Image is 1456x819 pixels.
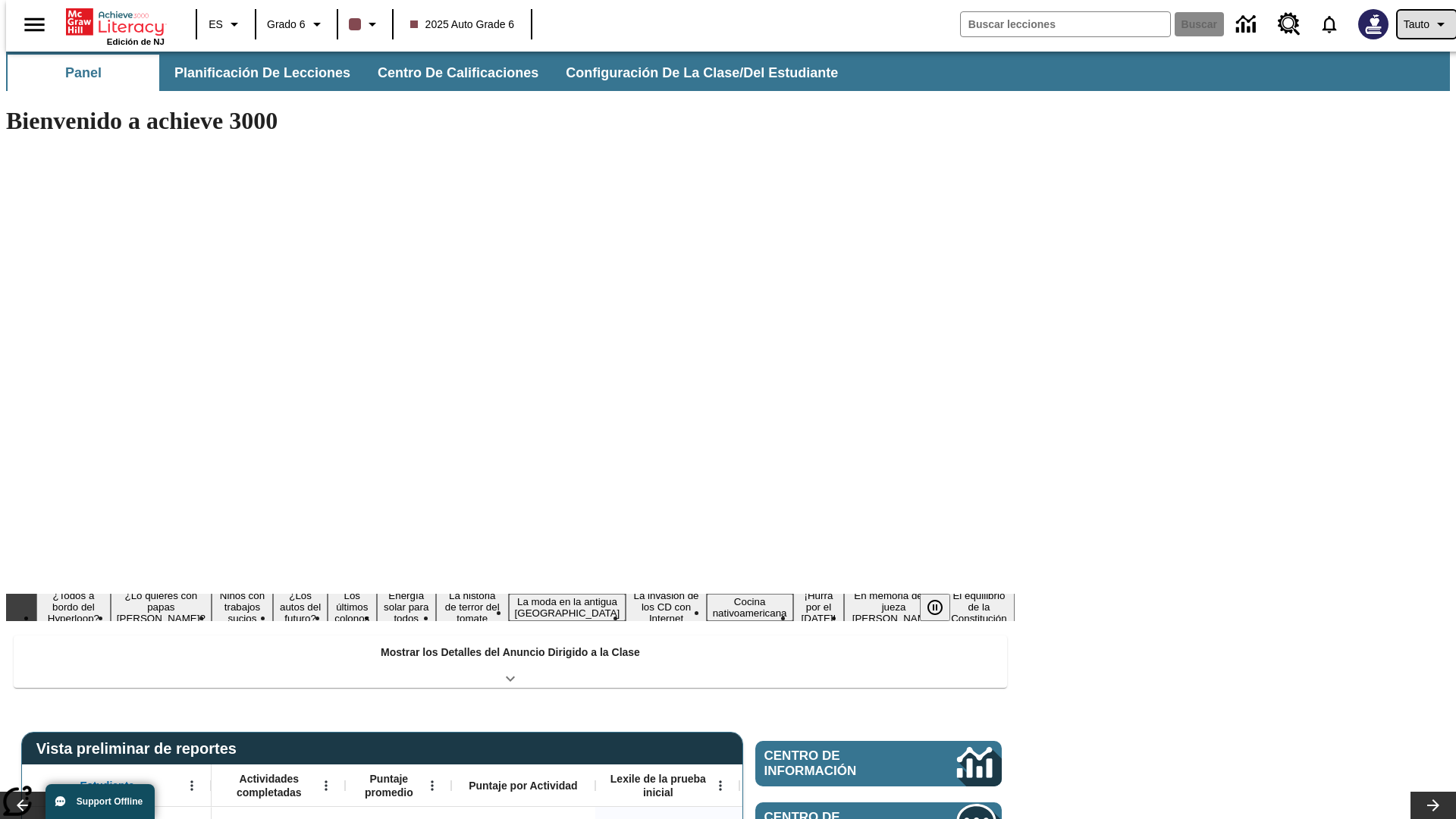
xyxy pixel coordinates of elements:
button: Abrir menú [315,774,337,797]
button: Abrir el menú lateral [12,2,57,47]
span: Actividades completadas [219,772,319,799]
img: Avatar [1358,9,1389,39]
span: Centro de calificaciones [378,64,538,82]
button: Planificación de lecciones [162,55,362,91]
button: Configuración de la clase/del estudiante [554,55,850,91]
button: Lenguaje: ES, Selecciona un idioma [202,11,250,38]
button: Centro de calificaciones [366,55,551,91]
span: Estudiante [80,779,135,792]
div: Subbarra de navegación [6,52,1450,91]
a: Centro de información [1227,4,1269,45]
div: Portada [66,5,165,46]
input: Buscar campo [961,12,1170,36]
span: Puntaje promedio [353,772,425,799]
span: Edición de NJ [107,37,165,46]
span: Puntaje por Actividad [469,779,577,792]
button: Abrir menú [421,774,444,797]
span: 2025 Auto Grade 6 [410,17,515,33]
a: Centro de recursos, Se abrirá en una pestaña nueva. [1269,4,1310,45]
button: Abrir menú [180,774,203,797]
span: Lexile de la prueba inicial [603,772,714,799]
span: Configuración de la clase/del estudiante [566,64,838,82]
div: Pausar [920,594,965,621]
button: Support Offline [45,784,155,819]
a: Notificaciones [1310,5,1349,44]
button: Escoja un nuevo avatar [1349,5,1398,44]
button: Carrusel de lecciones, seguir [1410,792,1456,819]
button: Diapositiva 7 La historia de terror del tomate [436,588,509,626]
button: Diapositiva 1 ¿Todos a bordo del Hyperloop? [36,588,111,626]
span: Support Offline [77,796,143,807]
div: Subbarra de navegación [6,55,852,91]
button: Diapositiva 2 ¿Lo quieres con papas fritas? [111,588,212,626]
div: Mostrar los Detalles del Anuncio Dirigido a la Clase [14,635,1007,688]
h1: Bienvenido a achieve 3000 [6,107,1015,135]
a: Portada [66,7,165,37]
button: Diapositiva 12 En memoria de la jueza O'Connor [844,588,943,626]
span: ES [209,17,223,33]
button: Diapositiva 3 Niños con trabajos sucios [212,588,273,626]
button: Grado: Grado 6, Elige un grado [261,11,332,38]
span: Grado 6 [267,17,306,33]
a: Centro de información [755,741,1002,786]
span: Planificación de lecciones [174,64,350,82]
button: Panel [8,55,159,91]
span: Centro de información [764,748,906,779]
button: Diapositiva 6 Energía solar para todos [377,588,436,626]
span: Vista preliminar de reportes [36,740,244,758]
button: Perfil/Configuración [1398,11,1456,38]
button: Diapositiva 8 La moda en la antigua Roma [509,594,626,621]
p: Mostrar los Detalles del Anuncio Dirigido a la Clase [381,645,640,661]
button: Diapositiva 4 ¿Los autos del futuro? [273,588,328,626]
button: Pausar [920,594,950,621]
button: Diapositiva 9 La invasión de los CD con Internet [626,588,706,626]
button: Diapositiva 13 El equilibrio de la Constitución [943,588,1015,626]
button: Diapositiva 5 Los últimos colonos [328,588,376,626]
span: Panel [65,64,102,82]
button: Diapositiva 11 ¡Hurra por el Día de la Constitución! [793,588,845,626]
span: Tauto [1404,17,1429,33]
button: Diapositiva 10 Cocina nativoamericana [707,594,793,621]
button: Abrir menú [709,774,732,797]
button: El color de la clase es café oscuro. Cambiar el color de la clase. [343,11,388,38]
